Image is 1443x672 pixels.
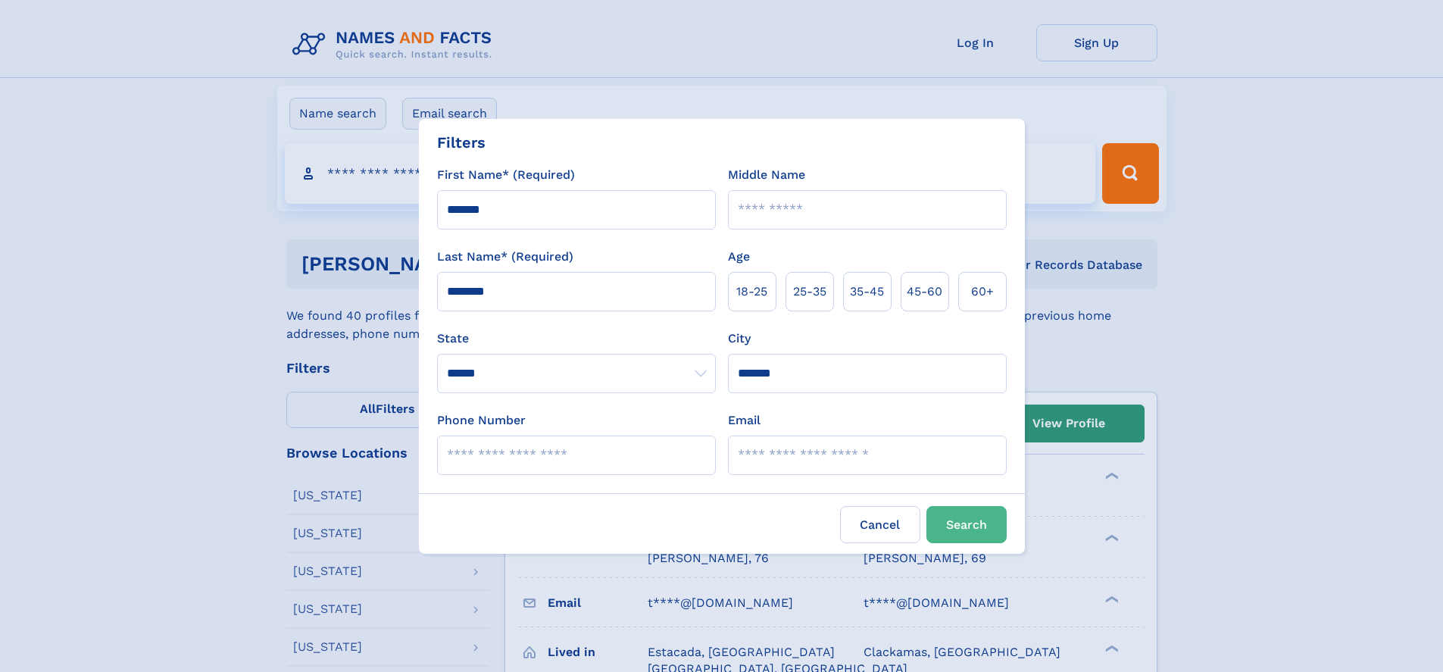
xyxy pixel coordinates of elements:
label: Phone Number [437,411,526,430]
span: 35‑45 [850,283,884,301]
label: Cancel [840,506,920,543]
label: Last Name* (Required) [437,248,573,266]
label: First Name* (Required) [437,166,575,184]
span: 25‑35 [793,283,826,301]
label: Age [728,248,750,266]
label: Middle Name [728,166,805,184]
label: City [728,330,751,348]
label: Email [728,411,761,430]
span: 60+ [971,283,994,301]
span: 18‑25 [736,283,767,301]
label: State [437,330,716,348]
span: 45‑60 [907,283,942,301]
div: Filters [437,131,486,154]
button: Search [926,506,1007,543]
